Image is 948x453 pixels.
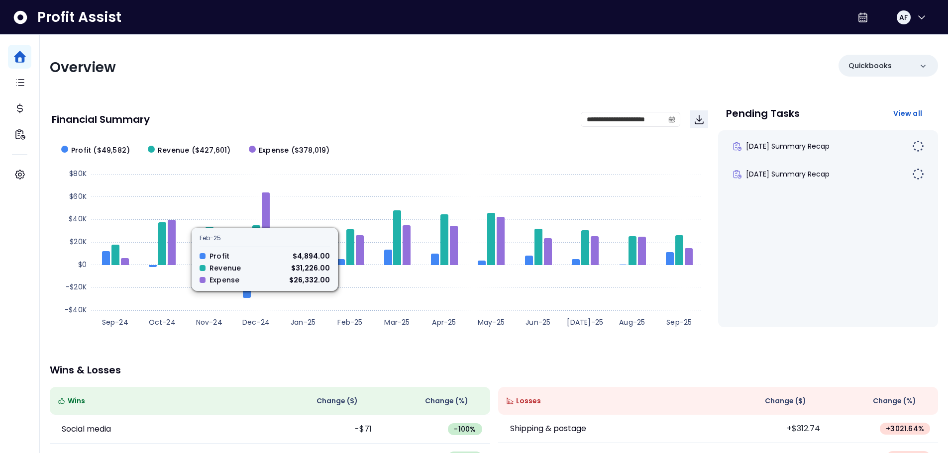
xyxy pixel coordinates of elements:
p: Social media [62,423,111,435]
span: Losses [516,396,541,406]
text: $20K [70,237,87,247]
span: -100 % [454,424,476,434]
span: [DATE] Summary Recap [746,169,830,179]
p: Financial Summary [52,114,150,124]
span: Wins [68,396,85,406]
span: AF [899,12,908,22]
text: Nov-24 [196,317,222,327]
text: May-25 [478,317,505,327]
text: -$40K [65,305,87,315]
text: Sep-24 [102,317,128,327]
span: Overview [50,58,116,77]
td: -$71 [270,415,380,444]
text: Mar-25 [384,317,410,327]
button: View all [885,104,930,122]
span: Change (%) [425,396,468,406]
p: Shipping & postage [510,423,586,435]
span: Change (%) [873,396,916,406]
span: View all [893,108,922,118]
text: $60K [69,191,87,201]
text: Dec-24 [242,317,270,327]
span: Expense ($378,019) [259,145,330,156]
span: [DATE] Summary Recap [746,141,830,151]
text: Apr-25 [432,317,456,327]
p: Quickbooks [848,61,892,71]
p: Pending Tasks [726,108,800,118]
svg: calendar [668,116,675,123]
span: Change ( $ ) [316,396,358,406]
text: $0 [78,260,87,270]
text: $40K [69,214,87,224]
span: Revenue ($427,601) [158,145,231,156]
text: Jun-25 [526,317,550,327]
text: Aug-25 [619,317,645,327]
p: Wins & Losses [50,365,938,375]
span: Change ( $ ) [765,396,806,406]
img: Not yet Started [912,168,924,180]
text: [DATE]-25 [567,317,603,327]
text: $80K [69,169,87,179]
text: Feb-25 [337,317,362,327]
td: +$312.74 [718,415,828,443]
text: -$20K [66,282,87,292]
span: Profit Assist [37,8,121,26]
button: Download [690,110,708,128]
span: + 3021.64 % [886,424,924,434]
img: Not yet Started [912,140,924,152]
span: Profit ($49,582) [71,145,130,156]
text: Sep-25 [666,317,692,327]
text: Oct-24 [149,317,176,327]
text: Jan-25 [291,317,316,327]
